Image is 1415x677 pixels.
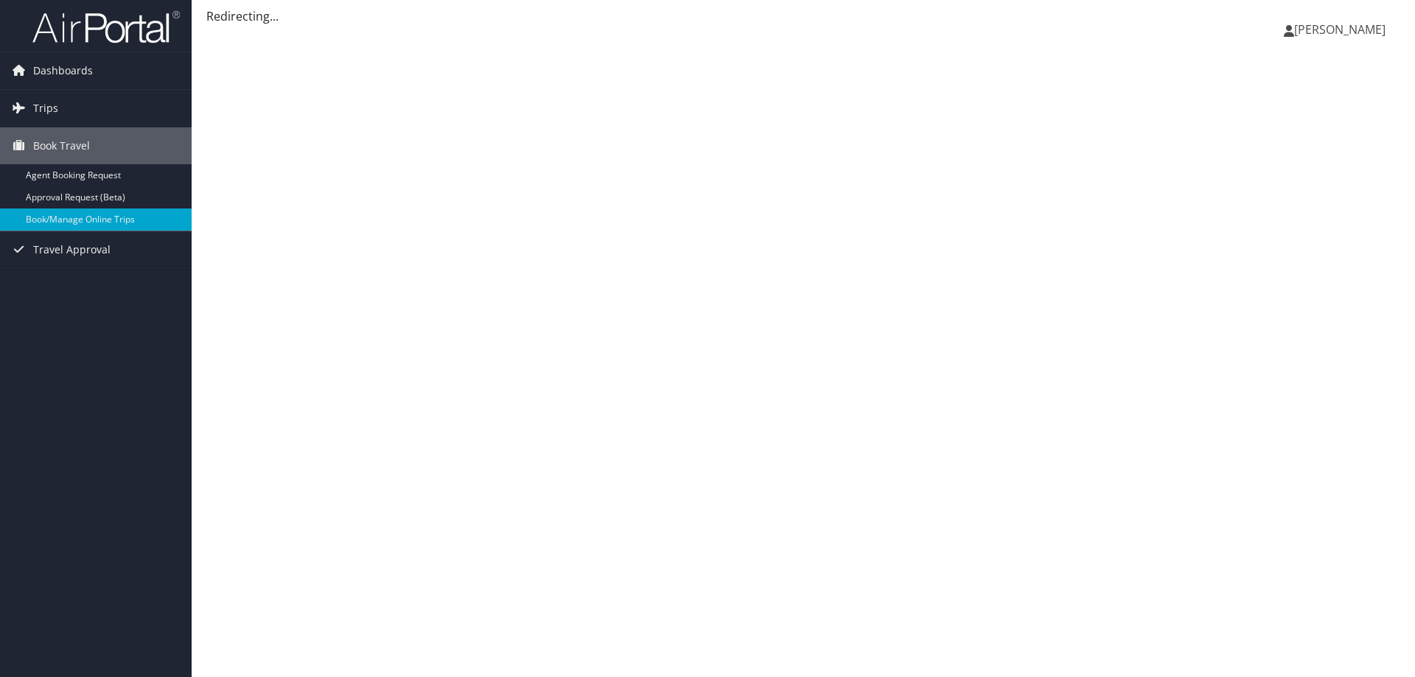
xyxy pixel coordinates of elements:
[33,90,58,127] span: Trips
[33,231,111,268] span: Travel Approval
[33,127,90,164] span: Book Travel
[1284,7,1400,52] a: [PERSON_NAME]
[33,52,93,89] span: Dashboards
[206,7,1400,25] div: Redirecting...
[32,10,180,44] img: airportal-logo.png
[1294,21,1386,38] span: [PERSON_NAME]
